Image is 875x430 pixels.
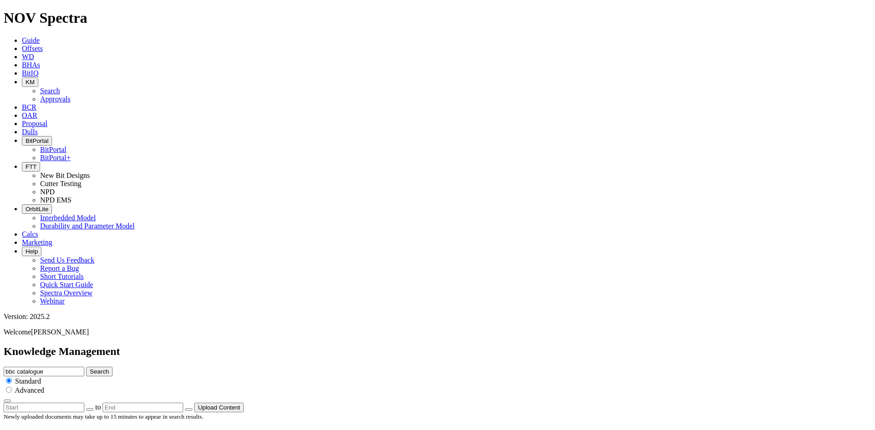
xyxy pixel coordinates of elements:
a: Dulls [22,128,38,136]
span: FTT [26,163,36,170]
a: NPD [40,188,55,196]
a: Quick Start Guide [40,281,93,288]
a: Cutter Testing [40,180,82,187]
a: Short Tutorials [40,273,84,280]
small: Newly uploaded documents may take up to 15 minutes to appear in search results. [4,413,203,420]
a: Guide [22,36,40,44]
a: Approvals [40,95,71,103]
a: Spectra Overview [40,289,93,297]
a: Offsets [22,45,43,52]
h1: NOV Spectra [4,10,871,26]
div: Version: 2025.2 [4,313,871,321]
a: WD [22,53,34,61]
a: Webinar [40,297,65,305]
a: Calcs [22,230,38,238]
a: BitPortal+ [40,154,71,162]
button: FTT [22,162,40,172]
input: Start [4,403,84,412]
a: BitPortal [40,146,67,153]
a: BCR [22,103,36,111]
a: Interbedded Model [40,214,96,222]
a: Durability and Parameter Model [40,222,135,230]
span: [PERSON_NAME] [31,328,89,336]
input: e.g. Smoothsteer Record [4,367,84,376]
span: Standard [15,377,41,385]
button: Help [22,247,41,256]
span: OrbitLite [26,206,48,212]
a: NPD EMS [40,196,72,204]
span: to [95,403,101,411]
span: Help [26,248,38,255]
a: Proposal [22,120,47,127]
input: End [103,403,183,412]
a: BHAs [22,61,40,69]
a: Marketing [22,238,52,246]
button: OrbitLite [22,204,52,214]
a: New Bit Designs [40,172,90,179]
button: BitPortal [22,136,52,146]
span: BitPortal [26,137,48,144]
button: Upload Content [194,403,244,412]
button: KM [22,77,38,87]
span: KM [26,79,35,86]
a: Report a Bug [40,264,79,272]
a: BitIQ [22,69,38,77]
button: Search [86,367,113,376]
p: Welcome [4,328,871,336]
h2: Knowledge Management [4,345,871,358]
span: Advanced [15,386,44,394]
a: Search [40,87,60,95]
a: OAR [22,111,37,119]
a: Send Us Feedback [40,256,94,264]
